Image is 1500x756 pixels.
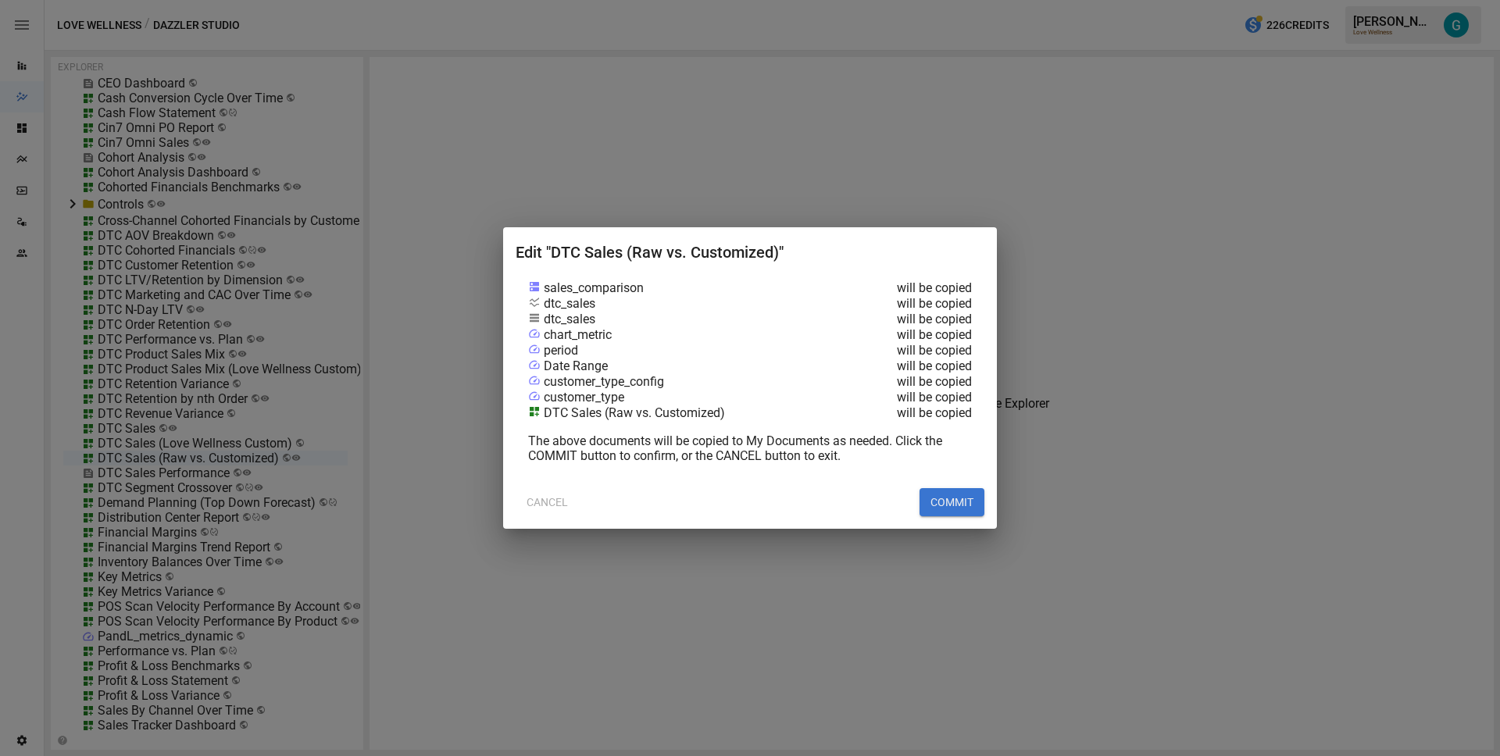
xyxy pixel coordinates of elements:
div: dtc_sales [544,312,595,327]
div: Date Range [544,358,608,374]
div: will be copied [824,343,972,358]
div: will be copied [824,390,972,405]
div: will be copied [824,312,972,327]
div: will be copied [824,296,972,312]
h2: Edit "DTC Sales (Raw vs. Customized)" [516,240,984,280]
div: customer_type [544,390,624,405]
div: The above documents will be copied to My Documents as needed. Click the COMMIT button to confirm,... [528,433,972,463]
div: will be copied [824,405,972,421]
div: dtc_sales [544,296,595,312]
div: will be copied [824,358,972,374]
div: chart_metric [544,327,612,343]
div: will be copied [824,327,972,343]
div: customer_type_config [544,374,664,390]
button: CANCEL [516,488,579,516]
div: will be copied [824,374,972,390]
div: period [544,343,578,358]
div: sales_comparison [544,280,644,296]
div: will be copied [824,280,972,296]
button: COMMIT [920,488,984,516]
div: DTC Sales (Raw vs. Customized) [544,405,725,421]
